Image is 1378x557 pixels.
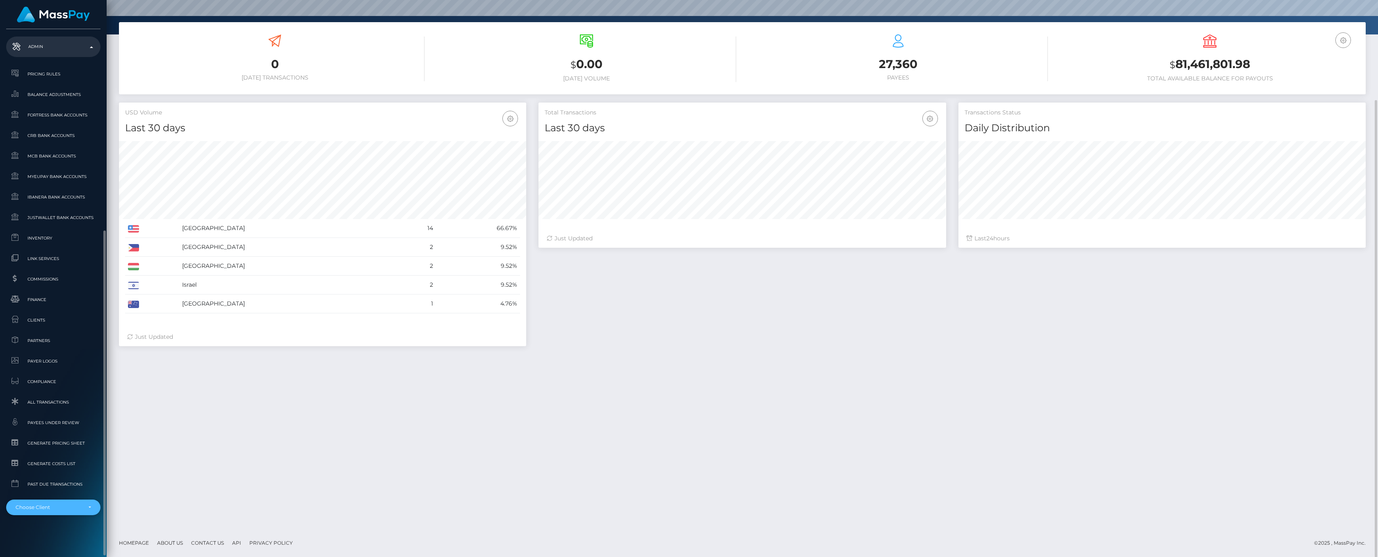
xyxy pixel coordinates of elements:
small: $ [1170,59,1175,71]
td: 14 [399,219,436,238]
td: 9.52% [436,276,520,294]
a: Generate Costs List [6,455,100,473]
a: Ibanera Bank Accounts [6,188,100,206]
h3: 0 [125,56,424,72]
td: 2 [399,257,436,276]
td: [GEOGRAPHIC_DATA] [179,294,399,313]
span: Pricing Rules [9,69,97,79]
span: Generate Costs List [9,459,97,468]
td: 66.67% [436,219,520,238]
h4: Last 30 days [125,121,520,135]
div: Just Updated [547,234,938,243]
td: 9.52% [436,257,520,276]
div: © 2025 , MassPay Inc. [1314,539,1372,548]
span: Compliance [9,377,97,386]
h3: 27,360 [748,56,1048,72]
div: Last hours [967,234,1357,243]
span: All Transactions [9,397,97,407]
a: Homepage [116,536,152,549]
a: Partners [6,332,100,349]
span: Payer Logos [9,356,97,366]
h3: 81,461,801.98 [1060,56,1360,73]
div: Just Updated [127,333,518,341]
a: Payees under Review [6,414,100,431]
td: [GEOGRAPHIC_DATA] [179,257,399,276]
span: Balance Adjustments [9,90,97,99]
a: Privacy Policy [246,536,296,549]
a: Compliance [6,373,100,390]
td: [GEOGRAPHIC_DATA] [179,238,399,257]
a: Link Services [6,250,100,267]
a: Balance Adjustments [6,86,100,103]
span: Partners [9,336,97,345]
a: MCB Bank Accounts [6,147,100,165]
span: 24 [986,235,993,242]
img: PH.png [128,244,139,251]
a: Generate Pricing Sheet [6,434,100,452]
span: Finance [9,295,97,304]
h4: Last 30 days [545,121,940,135]
span: Generate Pricing Sheet [9,438,97,448]
a: JustWallet Bank Accounts [6,209,100,226]
td: 4.76% [436,294,520,313]
img: US.png [128,225,139,233]
a: Contact Us [188,536,227,549]
img: MassPay Logo [17,7,90,23]
span: Inventory [9,233,97,243]
td: 2 [399,238,436,257]
h6: [DATE] Volume [437,75,736,82]
a: Past Due Transactions [6,475,100,493]
td: [GEOGRAPHIC_DATA] [179,219,399,238]
span: Clients [9,315,97,325]
a: Inventory [6,229,100,247]
h6: Payees [748,74,1048,81]
small: $ [570,59,576,71]
td: 2 [399,276,436,294]
h6: Total Available Balance for Payouts [1060,75,1360,82]
span: Commissions [9,274,97,284]
img: AU.png [128,301,139,308]
div: Choose Client [16,504,82,511]
td: 9.52% [436,238,520,257]
a: CRB Bank Accounts [6,127,100,144]
span: Past Due Transactions [9,479,97,489]
span: Ibanera Bank Accounts [9,192,97,202]
span: Payees under Review [9,418,97,427]
span: MyEUPay Bank Accounts [9,172,97,181]
a: MyEUPay Bank Accounts [6,168,100,185]
h3: 0.00 [437,56,736,73]
span: CRB Bank Accounts [9,131,97,140]
a: Clients [6,311,100,329]
button: Choose Client [6,500,100,515]
h4: Daily Distribution [965,121,1360,135]
a: Pricing Rules [6,65,100,83]
a: Fortress Bank Accounts [6,106,100,124]
h6: [DATE] Transactions [125,74,424,81]
span: MCB Bank Accounts [9,151,97,161]
h5: Transactions Status [965,109,1360,117]
a: Payer Logos [6,352,100,370]
a: All Transactions [6,393,100,411]
a: Finance [6,291,100,308]
img: HU.png [128,263,139,270]
span: JustWallet Bank Accounts [9,213,97,222]
a: About Us [154,536,186,549]
span: Fortress Bank Accounts [9,110,97,120]
td: 1 [399,294,436,313]
td: Israel [179,276,399,294]
h5: Total Transactions [545,109,940,117]
span: Link Services [9,254,97,263]
img: IL.png [128,282,139,289]
a: Commissions [6,270,100,288]
h5: USD Volume [125,109,520,117]
a: API [229,536,244,549]
p: Admin [9,41,97,53]
a: Admin [6,37,100,57]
